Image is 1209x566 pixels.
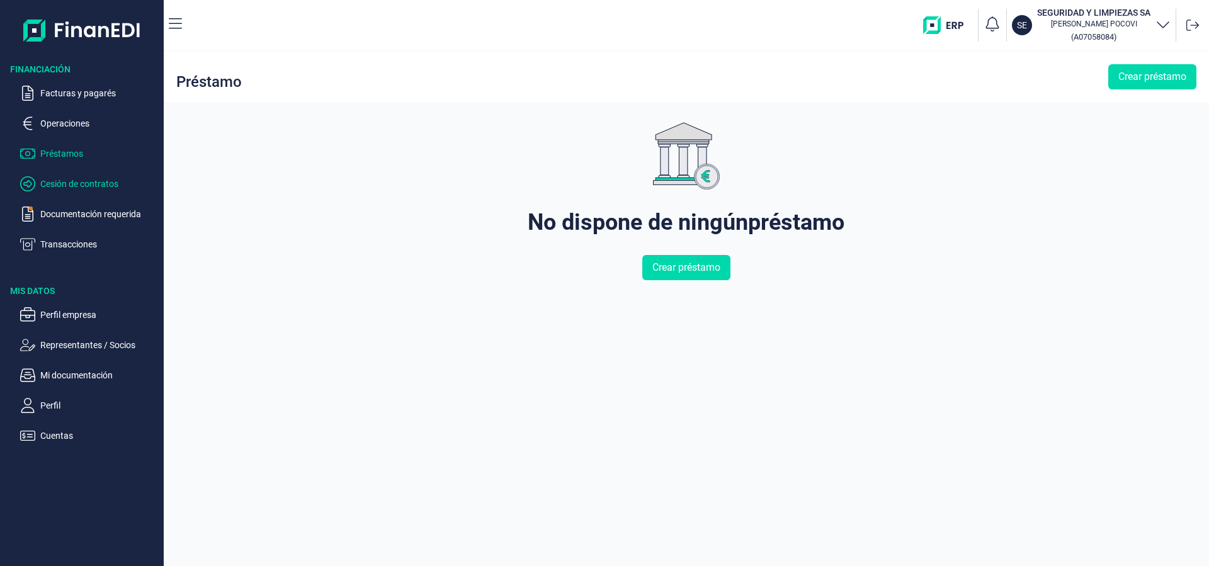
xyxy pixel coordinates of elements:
[40,368,159,383] p: Mi documentación
[1108,64,1196,89] button: Crear préstamo
[40,116,159,131] p: Operaciones
[1037,6,1150,19] h3: SEGURIDAD Y LIMPIEZAS SA
[20,86,159,101] button: Facturas y pagarés
[1071,32,1116,42] small: Copiar cif
[528,210,844,235] div: No dispone de ningún préstamo
[652,260,720,275] span: Crear préstamo
[40,86,159,101] p: Facturas y pagarés
[40,398,159,413] p: Perfil
[40,146,159,161] p: Préstamos
[1037,19,1150,29] p: [PERSON_NAME] POCOVI
[20,237,159,252] button: Transacciones
[40,207,159,222] p: Documentación requerida
[23,10,141,50] img: Logo de aplicación
[20,307,159,322] button: Perfil empresa
[642,255,730,280] button: Crear préstamo
[20,368,159,383] button: Mi documentación
[40,176,159,191] p: Cesión de contratos
[40,237,159,252] p: Transacciones
[20,428,159,443] button: Cuentas
[653,122,720,190] img: genericImage
[20,116,159,131] button: Operaciones
[40,307,159,322] p: Perfil empresa
[1012,6,1171,44] button: SESEGURIDAD Y LIMPIEZAS SA[PERSON_NAME] POCOVI(A07058084)
[20,398,159,413] button: Perfil
[20,337,159,353] button: Representantes / Socios
[176,74,242,89] div: Préstamo
[40,337,159,353] p: Representantes / Socios
[923,16,973,34] img: erp
[1118,69,1186,84] span: Crear préstamo
[20,207,159,222] button: Documentación requerida
[20,176,159,191] button: Cesión de contratos
[40,428,159,443] p: Cuentas
[20,146,159,161] button: Préstamos
[1017,19,1027,31] p: SE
